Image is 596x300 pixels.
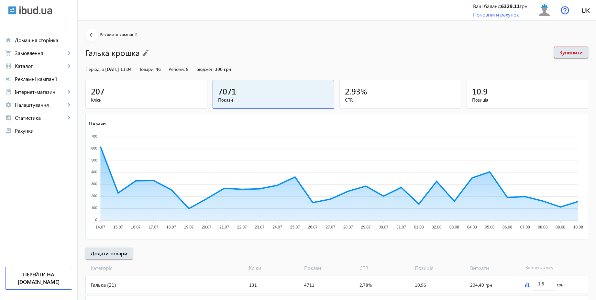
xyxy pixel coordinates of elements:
tspan: 100 [91,206,97,210]
text: Покази [89,120,106,126]
img: user.svg [537,3,552,17]
mat-icon: arrow_back [88,31,96,39]
tspan: 14.07 [95,225,105,229]
span: 10.9 [472,86,488,96]
span: Товари: [139,66,154,72]
span: Покази [302,264,357,272]
span: Рекламні кампанії [15,76,72,82]
tspan: 22.07 [237,225,247,229]
mat-icon: keyboard_arrow_right [66,50,72,56]
tspan: 16.07 [131,225,141,229]
button: Додати товари [85,248,133,259]
span: CTR [345,97,456,103]
tspan: 27.07 [326,225,335,229]
span: 2.93 [345,86,360,96]
tspan: 28.07 [343,225,353,229]
tspan: 26.07 [308,225,318,229]
span: Вартість кліку [523,264,578,272]
mat-icon: settings [5,102,12,108]
img: graph.svg [525,282,530,287]
button: Зупинити [554,47,588,58]
tspan: 0 [95,218,97,222]
span: Замовлення [15,50,66,56]
tspan: 06.08 [502,225,512,229]
span: Домашня сторінка [15,37,72,43]
span: Категорія [85,264,246,272]
tspan: 400 [91,170,97,174]
tspan: 10.08 [573,225,583,229]
a: Перейти на [DOMAIN_NAME] [5,267,72,290]
tspan: 20.07 [202,225,211,229]
tspan: 04.08 [467,225,477,229]
div: Галька (21) [86,276,247,294]
span: % [360,86,367,96]
span: Статистика [15,115,66,121]
mat-icon: keyboard_arrow_right [66,63,72,69]
tspan: 23.07 [255,225,264,229]
mat-icon: keyboard_arrow_right [66,89,72,95]
div: Ваш баланс: грн [473,3,527,10]
mat-icon: campaign [5,76,12,82]
tspan: 21.07 [219,225,229,229]
span: Налаштування [15,102,66,108]
tspan: 09.08 [556,225,565,229]
span: Позиція [412,264,468,272]
tspan: 01.08 [414,225,424,229]
tspan: 29.07 [361,225,371,229]
mat-icon: shopping_cart [5,50,12,56]
h1: Галька крошка [85,47,547,58]
span: CTR [357,264,412,272]
span: Кліки [246,264,302,272]
span: Зупинити [559,49,583,56]
span: Бюджет: [196,66,214,72]
span: грн [557,282,564,288]
span: 46 [156,66,161,72]
tspan: 300 [91,182,97,186]
span: Період: з [85,66,104,72]
tspan: 25.07 [290,225,300,229]
span: 8 [186,66,189,72]
span: Рахунки [15,128,72,134]
tspan: 700 [91,134,97,138]
tspan: 05.08 [485,225,494,229]
span: Позиція [472,97,583,103]
span: 300 грн [215,66,231,72]
span: Регіони: [169,66,185,72]
span: Витрати [468,264,523,272]
span: 2.78% [359,282,372,288]
tspan: 07.08 [520,225,530,229]
tspan: 15.07 [113,225,123,229]
span: 7071 [218,86,236,96]
span: 131 [249,282,257,288]
span: [DATE] 11:04 [105,66,132,72]
mat-icon: analytics [5,115,12,121]
tspan: 18.07 [166,225,176,229]
span: 10.96 [415,282,426,288]
mat-icon: storefront [5,89,12,95]
mat-icon: home [5,37,12,43]
span: 4711 [304,282,315,288]
span: 207 [91,86,105,96]
img: help.svg [561,6,569,15]
tspan: 30.07 [379,225,388,229]
img: ibud.svg [8,6,17,15]
span: Інтернет-магазин [15,89,66,95]
tspan: 19.07 [184,225,194,229]
tspan: 03.08 [449,225,459,229]
span: Покази [218,97,329,103]
b: 6329.11 [501,3,520,9]
span: Кліки [91,97,202,103]
span: Додати товари [91,250,127,257]
tspan: 24.07 [272,225,282,229]
img: ibud_text.svg [19,6,52,15]
span: uk [581,6,590,14]
mat-icon: keyboard_arrow_right [66,115,72,121]
tspan: 08.08 [538,225,547,229]
tspan: 600 [91,146,97,150]
tspan: 200 [91,194,97,198]
mat-icon: keyboard_arrow_right [66,102,72,108]
tspan: 02.08 [432,225,441,229]
tspan: 500 [91,158,97,162]
tspan: 17.07 [149,225,158,229]
span: Каталог [15,63,66,69]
